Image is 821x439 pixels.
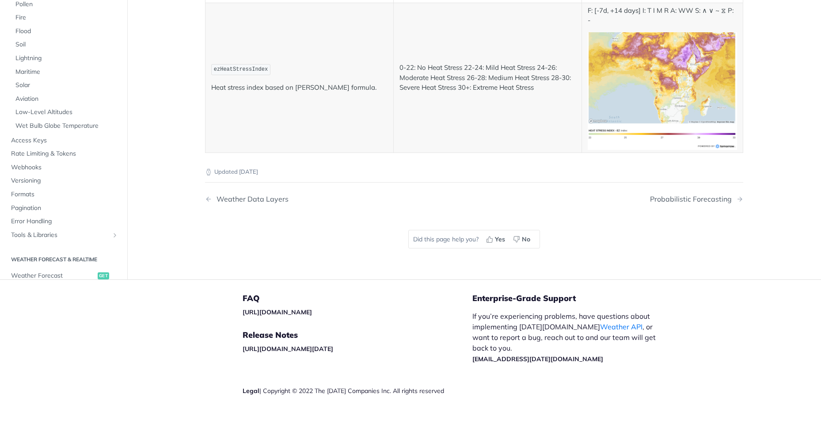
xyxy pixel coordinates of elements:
span: Solar [15,81,118,90]
span: Access Keys [11,136,118,145]
span: Yes [495,235,505,244]
span: Rate Limiting & Tokens [11,149,118,158]
h5: FAQ [243,293,472,304]
span: Flood [15,27,118,36]
a: Versioning [7,174,121,187]
a: Next Page: Probabilistic Forecasting [650,195,743,203]
span: Wet Bulb Globe Temperature [15,122,118,130]
span: ezHeatStressIndex [214,66,268,73]
a: Fire [11,11,121,24]
a: Webhooks [7,161,121,174]
a: Tools & LibrariesShow subpages for Tools & Libraries [7,229,121,242]
span: Versioning [11,176,118,185]
span: Aviation [15,95,118,103]
span: Maritime [15,68,118,76]
a: Weather Forecastget [7,269,121,282]
a: Wet Bulb Globe Temperature [11,119,121,133]
span: Lightning [15,54,118,63]
a: Maritime [11,65,121,79]
span: Pagination [11,204,118,213]
nav: Pagination Controls [205,186,743,212]
a: Solar [11,79,121,92]
a: [URL][DOMAIN_NAME] [243,308,312,316]
span: Error Handling [11,217,118,226]
div: | Copyright © 2022 The [DATE] Companies Inc. All rights reserved [243,386,472,395]
a: Flood [11,25,121,38]
a: Aviation [11,92,121,106]
a: Legal [243,387,259,395]
span: Expand image [588,86,737,95]
a: Pagination [7,202,121,215]
a: Rate Limiting & Tokens [7,147,121,160]
span: Webhooks [11,163,118,172]
a: [URL][DOMAIN_NAME][DATE] [243,345,333,353]
a: [EMAIL_ADDRESS][DATE][DOMAIN_NAME] [472,355,603,363]
p: 0-22: No Heat Stress 22-24: Mild Heat Stress 24-26: Moderate Heat Stress 26-28: Medium Heat Stres... [399,63,576,93]
a: Previous Page: Weather Data Layers [205,195,436,203]
span: Soil [15,41,118,50]
p: If you’re experiencing problems, have questions about implementing [DATE][DOMAIN_NAME] , or want ... [472,311,665,364]
span: Formats [11,190,118,199]
a: Low-Level Altitudes [11,106,121,119]
p: F: [-7d, +14 days] I: T I M R A: WW S: ∧ ∨ ~ ⧖ P: - [588,6,737,26]
p: Heat stress index based on [PERSON_NAME] formula. [211,83,388,93]
p: Updated [DATE] [205,168,743,176]
span: Weather Forecast [11,271,95,280]
span: get [98,272,109,279]
span: No [522,235,530,244]
div: Did this page help you? [408,230,540,248]
span: Low-Level Altitudes [15,108,118,117]
h5: Enterprise-Grade Support [472,293,679,304]
span: Fire [15,13,118,22]
div: Weather Data Layers [212,195,289,203]
button: No [510,233,535,246]
a: Lightning [11,52,121,65]
div: Probabilistic Forecasting [650,195,736,203]
button: Show subpages for Tools & Libraries [111,232,118,239]
a: Access Keys [7,134,121,147]
span: Tools & Libraries [11,231,109,240]
a: Weather API [600,322,642,331]
button: Yes [483,233,510,246]
a: Formats [7,188,121,201]
h2: Weather Forecast & realtime [7,256,121,263]
h5: Release Notes [243,330,472,340]
a: Error Handling [7,215,121,228]
a: Soil [11,38,121,52]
